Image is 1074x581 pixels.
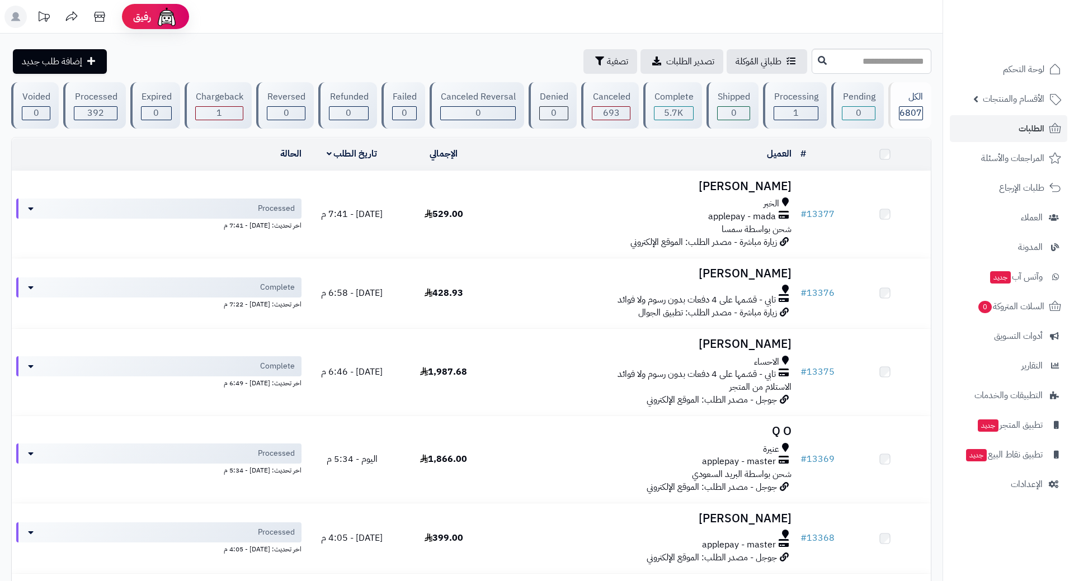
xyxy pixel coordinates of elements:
div: 0 [267,107,305,120]
span: عنيرة [763,443,779,456]
a: تحديثات المنصة [30,6,58,31]
div: 0 [393,107,416,120]
span: 0 [731,106,737,120]
div: 0 [329,107,368,120]
span: جديد [966,449,987,461]
span: 0 [978,301,992,314]
span: زيارة مباشرة - مصدر الطلب: تطبيق الجوال [638,306,777,319]
a: التطبيقات والخدمات [950,382,1067,409]
div: 392 [74,107,116,120]
span: 0 [856,106,861,120]
a: العميل [767,147,792,160]
span: 392 [87,106,104,120]
a: Failed 0 [379,82,427,129]
a: #13375 [800,365,835,379]
span: # [800,207,807,221]
span: شحن بواسطة سمسا [722,223,792,236]
span: 428.93 [425,286,463,300]
span: أدوات التسويق [994,328,1043,344]
div: Canceled [592,91,630,103]
a: الكل6807 [886,82,934,129]
a: Canceled 693 [579,82,640,129]
a: إضافة طلب جديد [13,49,107,74]
span: 0 [551,106,557,120]
div: Canceled Reversal [440,91,516,103]
span: إضافة طلب جديد [22,55,82,68]
span: 0 [402,106,407,120]
span: وآتس آب [989,269,1043,285]
span: 1 [793,106,799,120]
span: 693 [603,106,620,120]
a: الحالة [280,147,302,160]
div: 0 [22,107,50,120]
a: Canceled Reversal 0 [427,82,526,129]
a: Complete 5.7K [641,82,704,129]
a: Shipped 0 [704,82,761,129]
a: #13369 [800,452,835,466]
a: Denied 0 [526,82,579,129]
button: تصفية [583,49,637,74]
a: Voided 0 [9,82,61,129]
a: التقارير [950,352,1067,379]
span: الاحساء [754,356,779,369]
span: 1,866.00 [420,452,467,466]
span: جوجل - مصدر الطلب: الموقع الإلكتروني [647,551,777,564]
div: 0 [142,107,171,120]
span: جوجل - مصدر الطلب: الموقع الإلكتروني [647,480,777,494]
div: Reversed [267,91,305,103]
h3: [PERSON_NAME] [494,267,792,280]
div: اخر تحديث: [DATE] - 7:41 م [16,219,302,230]
span: 399.00 [425,531,463,545]
div: اخر تحديث: [DATE] - 4:05 م [16,542,302,554]
a: Processing 1 [761,82,829,129]
h3: [PERSON_NAME] [494,180,792,193]
div: Expired [141,91,172,103]
span: تصدير الطلبات [666,55,714,68]
span: [DATE] - 6:46 م [321,365,383,379]
div: 1 [774,107,818,120]
a: Chargeback 1 [182,82,254,129]
span: applepay - mada [708,210,776,223]
h3: [PERSON_NAME] [494,512,792,525]
span: المدونة [1018,239,1043,255]
span: جديد [978,419,998,432]
span: الطلبات [1019,121,1044,136]
a: الإعدادات [950,471,1067,498]
a: لوحة التحكم [950,56,1067,83]
span: الأقسام والمنتجات [983,91,1044,107]
a: Processed 392 [61,82,128,129]
span: الاستلام من المتجر [729,380,792,394]
span: # [800,365,807,379]
span: Processed [258,448,295,459]
div: Chargeback [195,91,243,103]
span: التقارير [1021,358,1043,374]
span: تصفية [607,55,628,68]
span: رفيق [133,10,151,23]
a: تطبيق نقاط البيعجديد [950,441,1067,468]
a: # [800,147,806,160]
span: 0 [475,106,481,120]
span: Complete [260,282,295,293]
span: السلات المتروكة [977,299,1044,314]
div: اخر تحديث: [DATE] - 6:49 م [16,376,302,388]
a: طلبات الإرجاع [950,174,1067,201]
div: Complete [654,91,694,103]
a: الإجمالي [430,147,458,160]
span: applepay - master [702,539,776,551]
span: اليوم - 5:34 م [327,452,378,466]
span: 1,987.68 [420,365,467,379]
div: الكل [899,91,923,103]
div: 0 [842,107,874,120]
div: 0 [540,107,568,120]
div: Denied [539,91,568,103]
a: تاريخ الطلب [327,147,378,160]
span: Complete [260,361,295,372]
span: # [800,531,807,545]
span: 0 [346,106,351,120]
a: الطلبات [950,115,1067,142]
div: Refunded [329,91,368,103]
span: 5.7K [664,106,683,120]
a: المراجعات والأسئلة [950,145,1067,172]
div: 1 [196,107,243,120]
span: المراجعات والأسئلة [981,150,1044,166]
